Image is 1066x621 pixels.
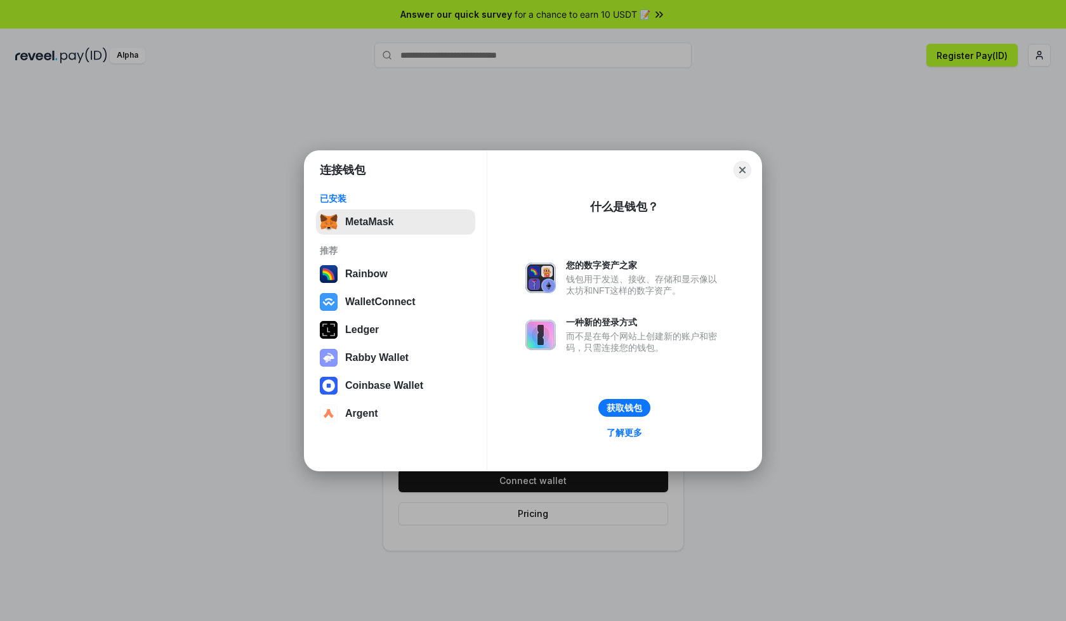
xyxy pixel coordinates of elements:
[320,405,338,422] img: svg+xml,%3Csvg%20width%3D%2228%22%20height%3D%2228%22%20viewBox%3D%220%200%2028%2028%22%20fill%3D...
[525,263,556,293] img: svg+xml,%3Csvg%20xmlns%3D%22http%3A%2F%2Fwww.w3.org%2F2000%2Fsvg%22%20fill%3D%22none%22%20viewBox...
[598,399,650,417] button: 获取钱包
[525,320,556,350] img: svg+xml,%3Csvg%20xmlns%3D%22http%3A%2F%2Fwww.w3.org%2F2000%2Fsvg%22%20fill%3D%22none%22%20viewBox...
[320,213,338,231] img: svg+xml,%3Csvg%20fill%3D%22none%22%20height%3D%2233%22%20viewBox%3D%220%200%2035%2033%22%20width%...
[345,380,423,391] div: Coinbase Wallet
[320,377,338,395] img: svg+xml,%3Csvg%20width%3D%2228%22%20height%3D%2228%22%20viewBox%3D%220%200%2028%2028%22%20fill%3D...
[345,352,409,363] div: Rabby Wallet
[320,193,471,204] div: 已安装
[316,373,475,398] button: Coinbase Wallet
[316,317,475,343] button: Ledger
[566,317,723,328] div: 一种新的登录方式
[316,289,475,315] button: WalletConnect
[320,162,365,178] h1: 连接钱包
[320,265,338,283] img: svg+xml,%3Csvg%20width%3D%22120%22%20height%3D%22120%22%20viewBox%3D%220%200%20120%20120%22%20fil...
[320,245,471,256] div: 推荐
[316,261,475,287] button: Rainbow
[599,424,650,441] a: 了解更多
[345,216,393,228] div: MetaMask
[607,427,642,438] div: 了解更多
[320,349,338,367] img: svg+xml,%3Csvg%20xmlns%3D%22http%3A%2F%2Fwww.w3.org%2F2000%2Fsvg%22%20fill%3D%22none%22%20viewBox...
[590,199,659,214] div: 什么是钱包？
[345,324,379,336] div: Ledger
[566,273,723,296] div: 钱包用于发送、接收、存储和显示像以太坊和NFT这样的数字资产。
[566,259,723,271] div: 您的数字资产之家
[316,209,475,235] button: MetaMask
[345,268,388,280] div: Rainbow
[734,161,751,179] button: Close
[316,401,475,426] button: Argent
[345,408,378,419] div: Argent
[607,402,642,414] div: 获取钱包
[345,296,416,308] div: WalletConnect
[320,321,338,339] img: svg+xml,%3Csvg%20xmlns%3D%22http%3A%2F%2Fwww.w3.org%2F2000%2Fsvg%22%20width%3D%2228%22%20height%3...
[320,293,338,311] img: svg+xml,%3Csvg%20width%3D%2228%22%20height%3D%2228%22%20viewBox%3D%220%200%2028%2028%22%20fill%3D...
[566,330,723,353] div: 而不是在每个网站上创建新的账户和密码，只需连接您的钱包。
[316,345,475,370] button: Rabby Wallet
